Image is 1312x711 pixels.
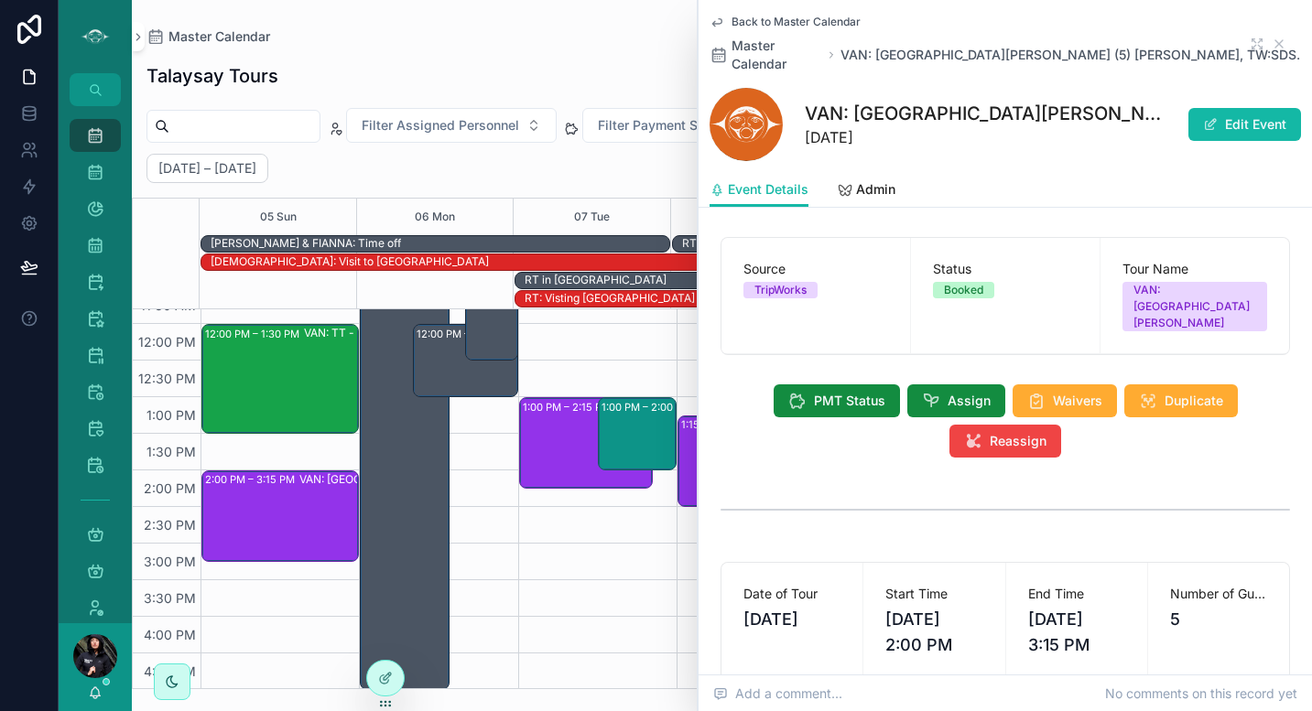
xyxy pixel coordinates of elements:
[732,37,822,73] span: Master Calendar
[710,15,861,29] a: Back to Master Calendar
[582,108,766,143] button: Select Button
[856,180,895,199] span: Admin
[1124,384,1238,417] button: Duplicate
[710,37,822,73] a: Master Calendar
[520,398,652,488] div: 1:00 PM – 2:15 PMVAN: [GEOGRAPHIC_DATA][PERSON_NAME] (37) [PERSON_NAME], TW:KXAG-FYUR
[1133,282,1256,331] div: VAN: [GEOGRAPHIC_DATA][PERSON_NAME]
[139,663,201,679] span: 4:30 PM
[304,326,456,340] div: VAN: TT - [PERSON_NAME] (3) [PERSON_NAME], TW:MXQH-NNZG
[525,272,667,288] div: RT in UK
[598,116,729,135] span: Filter Payment Status
[743,585,840,603] span: Date of Tour
[205,325,304,343] div: 12:00 PM – 1:30 PM
[678,416,834,506] div: 1:15 PM – 2:30 PMVAN: ST - School Program (Private) (22) [PERSON_NAME], TW:HBQW-NUTW
[134,334,201,350] span: 12:00 PM
[139,627,201,642] span: 4:00 PM
[142,444,201,459] span: 1:30 PM
[81,22,110,51] img: App logo
[414,325,517,396] div: 12:00 PM – 1:00 PMZ: Group School Tours (1) [PERSON_NAME], TW:HMDW-XQYZ
[525,291,695,306] div: RT: Visting [GEOGRAPHIC_DATA]
[1165,392,1223,410] span: Duplicate
[1122,260,1267,278] span: Tour Name
[346,108,557,143] button: Select Button
[574,199,610,235] button: 07 Tue
[754,282,807,298] div: TripWorks
[139,590,201,606] span: 3:30 PM
[139,517,201,533] span: 2:30 PM
[158,159,256,178] h2: [DATE] – [DATE]
[990,432,1046,450] span: Reassign
[136,297,201,313] span: 11:30 AM
[774,384,900,417] button: PMT Status
[602,398,696,416] div: 1:00 PM – 2:00 PM
[1053,392,1102,410] span: Waivers
[1105,684,1297,703] span: No comments on this record yet
[907,384,1005,417] button: Assign
[59,106,132,623] div: scrollable content
[1188,108,1301,141] button: Edit Event
[168,27,270,46] span: Master Calendar
[805,101,1164,126] h1: VAN: [GEOGRAPHIC_DATA][PERSON_NAME] (5) [PERSON_NAME], TW:SDSN-TVMJ
[211,236,401,251] div: [PERSON_NAME] & FIANNA: Time off
[885,585,982,603] span: Start Time
[949,425,1061,458] button: Reassign
[933,260,1078,278] span: Status
[713,684,842,703] span: Add a comment...
[682,235,743,252] div: RT: Infusion
[1028,585,1125,603] span: End Time
[525,290,695,307] div: RT: Visting England
[599,398,676,469] div: 1:00 PM – 2:00 PM
[805,126,1164,148] span: [DATE]
[1170,607,1267,632] span: 5
[523,398,615,416] div: 1:00 PM – 2:15 PM
[205,470,299,489] div: 2:00 PM – 3:15 PM
[838,173,895,210] a: Admin
[202,325,358,433] div: 12:00 PM – 1:30 PMVAN: TT - [PERSON_NAME] (3) [PERSON_NAME], TW:MXQH-NNZG
[361,32,449,689] div: 8:00 AM – 5:00 PM: OFF WORK
[885,607,982,658] span: [DATE] 2:00 PM
[1170,585,1267,603] span: Number of Guests
[260,199,297,235] button: 05 Sun
[146,27,270,46] a: Master Calendar
[211,254,489,269] div: [DEMOGRAPHIC_DATA]: Visit to [GEOGRAPHIC_DATA]
[202,471,358,561] div: 2:00 PM – 3:15 PMVAN: [GEOGRAPHIC_DATA][PERSON_NAME] (1) [PERSON_NAME], TW:PDNY-XKZN
[814,392,885,410] span: PMT Status
[417,325,515,343] div: 12:00 PM – 1:00 PM
[362,116,519,135] span: Filter Assigned Personnel
[682,236,743,251] div: RT: Infusion
[710,173,808,208] a: Event Details
[1013,384,1117,417] button: Waivers
[743,607,840,632] span: [DATE]
[525,273,667,287] div: RT in [GEOGRAPHIC_DATA]
[415,199,455,235] button: 06 Mon
[134,371,201,386] span: 12:30 PM
[146,63,278,89] h1: Talaysay Tours
[211,253,489,270] div: SHAE: Visit to Japan
[732,15,861,29] span: Back to Master Calendar
[948,392,991,410] span: Assign
[944,282,983,298] div: Booked
[681,415,774,434] div: 1:15 PM – 2:30 PM
[1028,607,1125,658] span: [DATE] 3:15 PM
[211,235,401,252] div: BLYTHE & FIANNA: Time off
[728,180,808,199] span: Event Details
[299,472,451,487] div: VAN: [GEOGRAPHIC_DATA][PERSON_NAME] (1) [PERSON_NAME], TW:PDNY-XKZN
[139,554,201,569] span: 3:00 PM
[743,260,888,278] span: Source
[142,407,201,423] span: 1:00 PM
[139,480,201,496] span: 2:00 PM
